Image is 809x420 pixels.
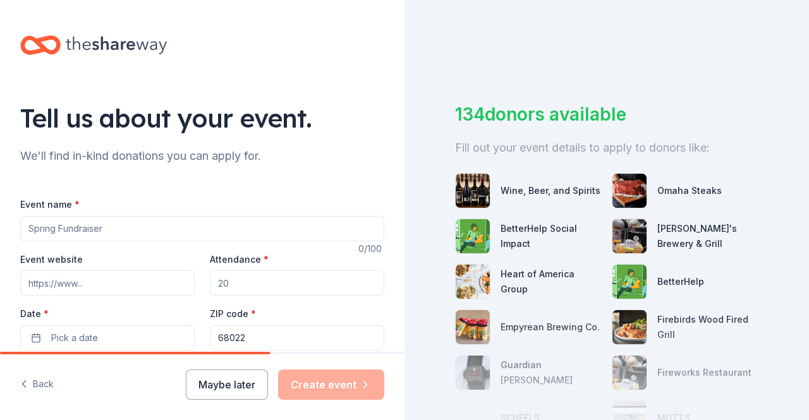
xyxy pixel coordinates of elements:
[657,221,758,251] div: [PERSON_NAME]'s Brewery & Grill
[20,308,195,320] label: Date
[20,371,54,398] button: Back
[456,265,490,299] img: photo for Heart of America Group
[20,198,80,211] label: Event name
[657,274,704,289] div: BetterHelp
[612,219,647,253] img: photo for Lazlo's Brewery & Grill
[20,216,384,241] input: Spring Fundraiser
[20,325,195,351] button: Pick a date
[20,146,384,166] div: We'll find in-kind donations you can apply for.
[20,253,83,266] label: Event website
[210,270,384,296] input: 20
[501,183,600,198] div: Wine, Beer, and Spirits
[51,330,98,345] span: Pick a date
[20,100,384,136] div: Tell us about your event.
[501,267,602,297] div: Heart of America Group
[455,101,758,128] div: 134 donors available
[186,369,268,400] button: Maybe later
[210,325,384,351] input: 12345 (U.S. only)
[456,219,490,253] img: photo for BetterHelp Social Impact
[210,253,269,266] label: Attendance
[358,241,384,256] div: 0 /100
[501,221,602,251] div: BetterHelp Social Impact
[612,174,647,208] img: photo for Omaha Steaks
[657,183,722,198] div: Omaha Steaks
[210,308,256,320] label: ZIP code
[455,138,758,158] div: Fill out your event details to apply to donors like:
[612,265,647,299] img: photo for BetterHelp
[20,270,195,296] input: https://www...
[456,174,490,208] img: photo for Wine, Beer, and Spirits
